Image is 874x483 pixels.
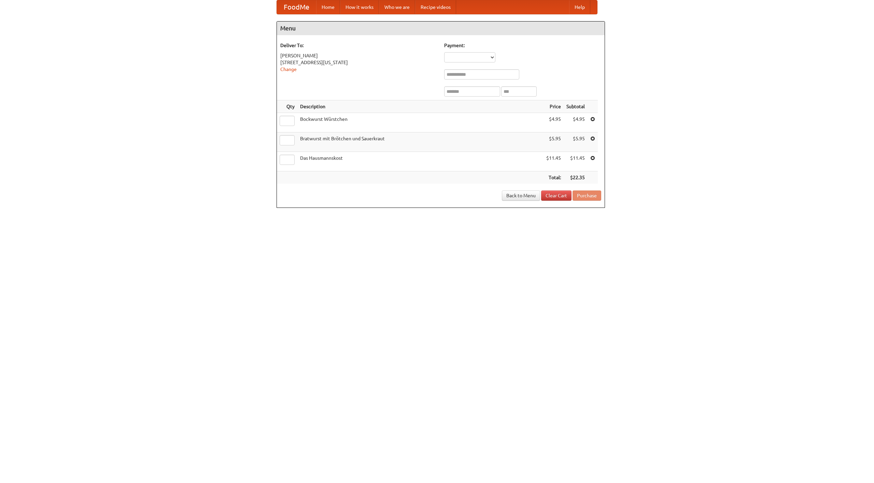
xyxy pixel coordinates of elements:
[502,190,540,201] a: Back to Menu
[541,190,572,201] a: Clear Cart
[415,0,456,14] a: Recipe videos
[544,152,564,171] td: $11.45
[297,152,544,171] td: Das Hausmannskost
[316,0,340,14] a: Home
[564,100,588,113] th: Subtotal
[340,0,379,14] a: How it works
[280,52,437,59] div: [PERSON_NAME]
[379,0,415,14] a: Who we are
[277,22,605,35] h4: Menu
[297,113,544,132] td: Bockwurst Würstchen
[544,113,564,132] td: $4.95
[573,190,601,201] button: Purchase
[564,171,588,184] th: $22.35
[277,100,297,113] th: Qty
[280,59,437,66] div: [STREET_ADDRESS][US_STATE]
[564,152,588,171] td: $11.45
[544,100,564,113] th: Price
[544,132,564,152] td: $5.95
[564,113,588,132] td: $4.95
[297,132,544,152] td: Bratwurst mit Brötchen und Sauerkraut
[444,42,601,49] h5: Payment:
[569,0,590,14] a: Help
[544,171,564,184] th: Total:
[564,132,588,152] td: $5.95
[280,67,297,72] a: Change
[297,100,544,113] th: Description
[277,0,316,14] a: FoodMe
[280,42,437,49] h5: Deliver To:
